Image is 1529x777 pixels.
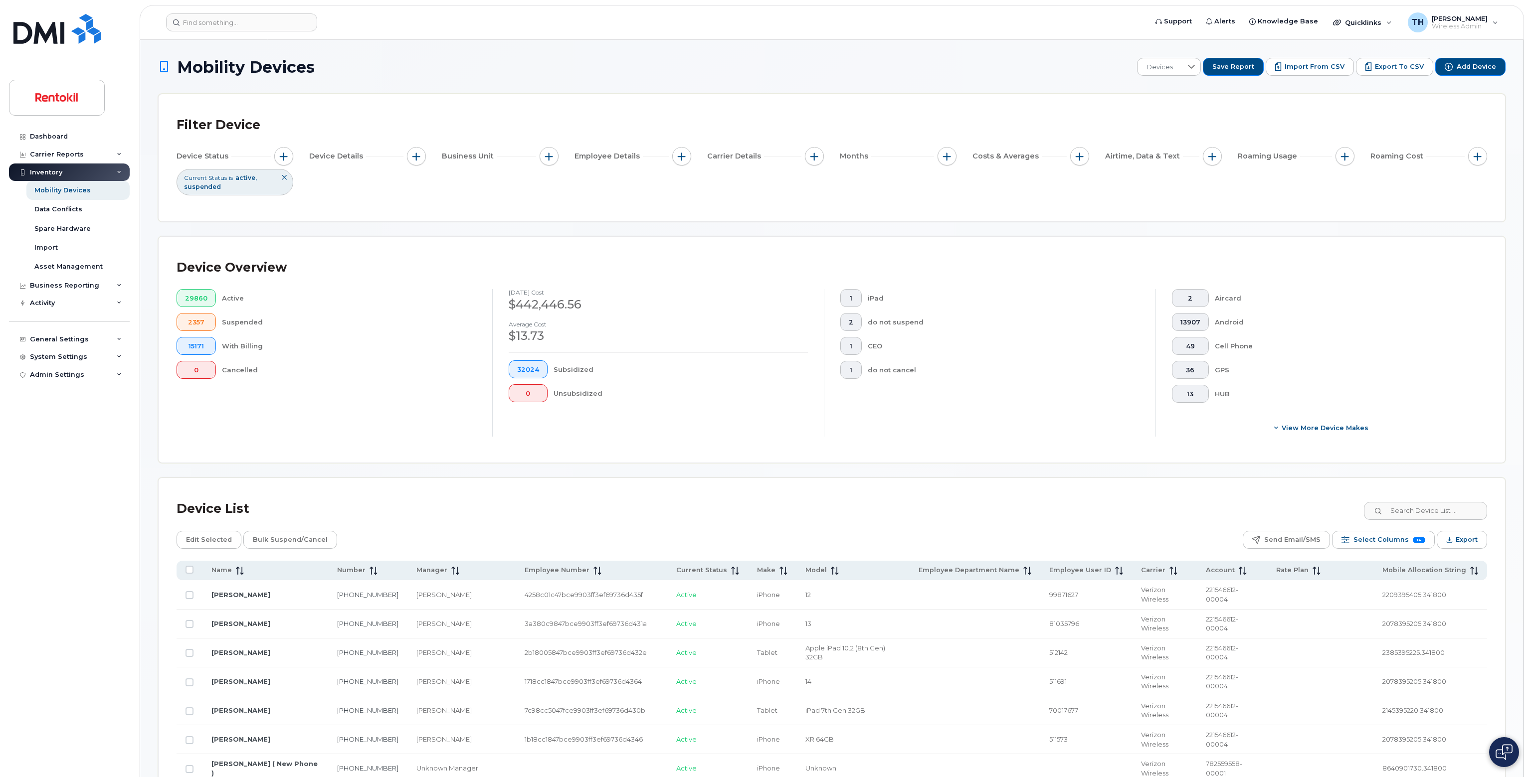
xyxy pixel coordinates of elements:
[1382,706,1443,714] span: 2145395220.341800
[1049,591,1078,599] span: 99871627
[1276,566,1309,575] span: Rate Plan
[1206,644,1238,661] span: 221546612-00004
[1243,531,1330,549] button: Send Email/SMS
[1332,531,1435,549] button: Select Columns 14
[509,289,808,296] h4: [DATE] cost
[337,677,398,685] a: [PHONE_NUMBER]
[1457,62,1496,71] span: Add Device
[1364,502,1487,520] input: Search Device List ...
[416,706,507,715] div: [PERSON_NAME]
[184,183,221,190] span: suspended
[1215,289,1472,307] div: Aircard
[868,289,1140,307] div: iPad
[676,620,697,627] span: Active
[185,342,207,350] span: 15171
[1172,289,1209,307] button: 2
[337,735,398,743] a: [PHONE_NUMBER]
[868,313,1140,331] div: do not suspend
[868,361,1140,379] div: do not cancel
[840,313,862,331] button: 2
[1435,58,1506,76] button: Add Device
[840,289,862,307] button: 1
[1456,532,1478,547] span: Export
[1215,385,1472,403] div: HUB
[509,327,808,344] div: $13.73
[211,591,270,599] a: [PERSON_NAME]
[1356,58,1433,76] button: Export to CSV
[222,337,477,355] div: With Billing
[1375,62,1424,71] span: Export to CSV
[757,620,780,627] span: iPhone
[1437,531,1487,549] button: Export
[509,321,808,327] h4: Average cost
[186,532,232,547] span: Edit Selected
[253,532,328,547] span: Bulk Suspend/Cancel
[416,590,507,600] div: [PERSON_NAME]
[1180,390,1200,398] span: 13
[1496,744,1513,760] img: Open chat
[177,337,216,355] button: 15171
[1238,151,1300,161] span: Roaming Usage
[177,255,287,281] div: Device Overview
[676,648,697,656] span: Active
[416,619,507,628] div: [PERSON_NAME]
[222,313,477,331] div: Suspended
[1172,419,1471,437] button: View More Device Makes
[1180,366,1200,374] span: 36
[211,735,270,743] a: [PERSON_NAME]
[707,151,764,161] span: Carrier Details
[337,591,398,599] a: [PHONE_NUMBER]
[1206,566,1235,575] span: Account
[1141,702,1168,719] span: Verizon Wireless
[849,366,853,374] span: 1
[676,706,697,714] span: Active
[1049,677,1067,685] span: 511691
[849,318,853,326] span: 2
[525,648,647,656] span: 2b18005847bce9903ff3ef69736d432e
[1049,620,1079,627] span: 81035796
[1264,532,1321,547] span: Send Email/SMS
[416,735,507,744] div: [PERSON_NAME]
[509,296,808,313] div: $442,446.56
[211,648,270,656] a: [PERSON_NAME]
[1282,423,1368,433] span: View More Device Makes
[1382,566,1466,575] span: Mobile Allocation String
[1049,648,1068,656] span: 512142
[757,735,780,743] span: iPhone
[676,566,727,575] span: Current Status
[337,620,398,627] a: [PHONE_NUMBER]
[1353,532,1409,547] span: Select Columns
[337,648,398,656] a: [PHONE_NUMBER]
[757,591,780,599] span: iPhone
[840,337,862,355] button: 1
[1212,62,1254,71] span: Save Report
[1206,673,1238,690] span: 221546612-00004
[1138,58,1182,76] span: Devices
[868,337,1140,355] div: CEO
[416,677,507,686] div: [PERSON_NAME]
[676,591,697,599] span: Active
[177,531,241,549] button: Edit Selected
[185,318,207,326] span: 2357
[1382,677,1446,685] span: 2078395205.341800
[517,366,539,374] span: 32024
[177,58,315,76] span: Mobility Devices
[509,360,548,378] button: 32024
[1266,58,1354,76] button: Import from CSV
[554,360,808,378] div: Subsidized
[177,151,231,161] span: Device Status
[517,390,539,398] span: 0
[805,677,811,685] span: 14
[222,361,477,379] div: Cancelled
[416,566,447,575] span: Manager
[849,295,853,303] span: 1
[1172,313,1209,331] button: 13907
[1141,673,1168,690] span: Verizon Wireless
[757,648,777,656] span: Tablet
[229,173,233,182] span: is
[1215,313,1472,331] div: Android
[757,764,780,772] span: iPhone
[337,706,398,714] a: [PHONE_NUMBER]
[1141,586,1168,603] span: Verizon Wireless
